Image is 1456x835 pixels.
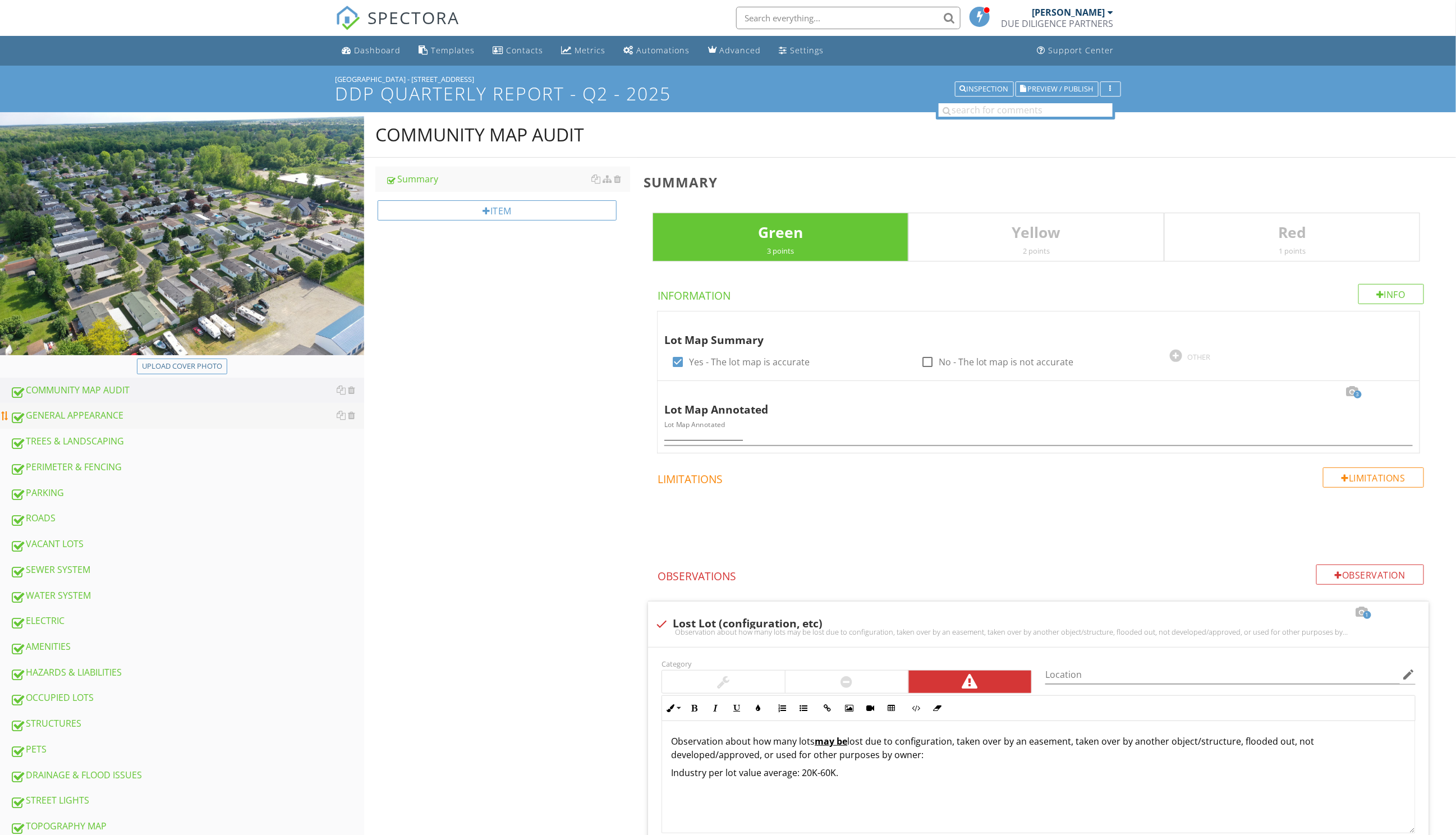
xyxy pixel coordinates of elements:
a: Support Center [1033,40,1119,61]
a: Preview / Publish [1016,83,1099,93]
a: Contacts [489,40,548,61]
div: Lot Map Annotated [664,386,1375,418]
u: may be [815,735,847,747]
button: Insert Link (⌘K) [817,698,838,719]
div: Advanced [720,45,761,56]
div: TREES & LANDSCAPING [10,434,364,449]
div: VACANT LOTS [10,537,364,552]
label: Yes - The lot map is accurate [689,356,810,368]
a: SPECTORA [336,15,460,39]
div: DUE DILIGENCE PARTNERS [1002,18,1114,29]
a: Metrics [557,40,610,61]
button: Italic (⌘I) [705,698,726,719]
div: 1 points [1165,246,1420,255]
div: Observation [1316,565,1424,585]
p: Green [653,222,908,244]
button: Colors [747,698,769,719]
input: Location [1045,666,1400,684]
div: Contacts [507,45,544,56]
div: 2 points [909,246,1164,255]
div: GENERAL APPEARANCE [10,409,364,423]
div: 3 points [653,246,908,255]
div: Lot Map Summary [664,316,1375,348]
button: Insert Table [881,698,902,719]
div: PERIMETER & FENCING [10,460,364,475]
button: Code View [905,698,926,719]
div: DRAINAGE & FLOOD ISSUES [10,768,364,783]
h4: Information [658,284,1424,303]
button: Clear Formatting [926,698,948,719]
div: Info [1358,284,1425,304]
div: Automations [637,45,690,56]
button: Ordered List [771,698,793,719]
div: SEWER SYSTEM [10,563,364,577]
button: Inspection [955,81,1014,97]
button: Upload cover photo [137,359,227,374]
div: PETS [10,742,364,757]
input: Search everything... [736,7,961,29]
h1: DDP Quarterly Report - Q2 - 2025 [336,84,1121,103]
div: COMMUNITY MAP AUDIT [375,123,584,146]
span: 1 [1363,611,1371,619]
div: Settings [791,45,824,56]
button: Inline Style [662,698,683,719]
div: PARKING [10,486,364,501]
div: Metrics [575,45,606,56]
div: COMMUNITY MAP AUDIT [10,383,364,398]
div: HAZARDS & LIABILITIES [10,666,364,680]
button: Insert Image (⌘P) [838,698,860,719]
button: Unordered List [793,698,814,719]
button: Bold (⌘B) [683,698,705,719]
button: Insert Video [860,698,881,719]
button: Preview / Publish [1016,81,1099,97]
div: Inspection [960,85,1009,93]
div: AMENITIES [10,640,364,654]
p: Yellow [909,222,1164,244]
h3: Summary [644,175,1438,190]
div: WATER SYSTEM [10,589,364,603]
div: ROADS [10,511,364,526]
div: Limitations [1323,467,1424,488]
div: Support Center [1049,45,1114,56]
a: Templates [415,40,480,61]
label: No - The lot map is not accurate [939,356,1074,368]
div: ELECTRIC [10,614,364,628]
a: Settings [775,40,829,61]
p: Red [1165,222,1420,244]
a: Automations (Basic) [619,40,695,61]
p: Observation about how many lots lost due to configuration, taken over by an easement, taken over ... [671,735,1406,761]
h4: Observations [658,565,1424,584]
div: OTHER [1187,352,1210,361]
button: Underline (⌘U) [726,698,747,719]
div: Summary [385,172,631,186]
a: Dashboard [338,40,406,61]
span: SPECTORA [368,6,460,29]
div: OCCUPIED LOTS [10,691,364,705]
div: STREET LIGHTS [10,793,364,808]
img: The Best Home Inspection Software - Spectora [336,6,360,30]
div: STRUCTURES [10,717,364,731]
div: Templates [431,45,475,56]
h4: Limitations [658,467,1424,487]
a: Advanced [704,40,766,61]
div: [PERSON_NAME] [1032,7,1105,18]
div: Upload cover photo [142,361,222,372]
div: TOPOGRAPHY MAP [10,819,364,834]
div: Item [378,200,617,221]
input: Lot Map Annotated [664,427,1413,446]
input: search for comments [939,103,1113,117]
i: edit [1402,668,1416,681]
div: Observation about how many lots may be lost due to configuration, taken over by an easement, take... [655,627,1422,636]
div: [GEOGRAPHIC_DATA] - [STREET_ADDRESS] [336,75,1121,84]
p: Industry per lot value average: 20K-60K. [671,766,1406,779]
span: Preview / Publish [1028,85,1094,93]
div: Dashboard [355,45,401,56]
span: 3 [1354,391,1362,398]
a: Inspection [955,83,1014,93]
label: Category [662,659,691,669]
